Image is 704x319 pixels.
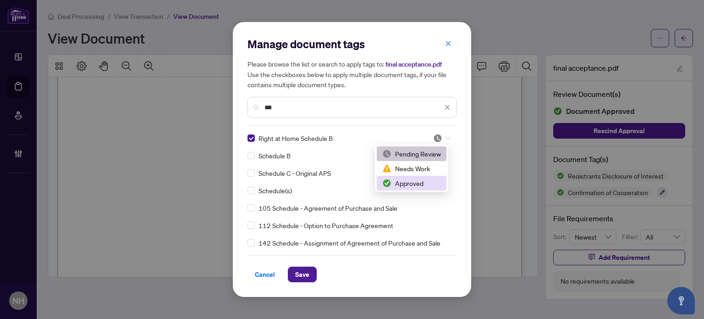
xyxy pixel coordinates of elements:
span: close [445,40,451,47]
span: 142 Schedule - Assignment of Agreement of Purchase and Sale [258,238,440,248]
div: Approved [382,178,441,188]
img: status [433,134,442,143]
div: Pending Review [382,149,441,159]
span: 112 Schedule - Option to Purchase Agreement [258,220,393,230]
span: Schedule C - Original APS [258,168,331,178]
div: Needs Work [382,163,441,173]
span: Cancel [255,267,275,282]
img: status [382,179,391,188]
div: Needs Work [377,161,446,176]
h2: Manage document tags [247,37,456,51]
span: Pending Review [433,134,451,143]
span: Schedule B [258,151,291,161]
span: Save [295,267,309,282]
button: Save [288,267,317,282]
img: status [382,149,391,158]
span: Right at Home Schedule B [258,133,333,143]
span: final acceptance.pdf [385,60,442,68]
span: Schedule(s) [258,185,292,196]
span: close [444,104,451,111]
span: 105 Schedule - Agreement of Purchase and Sale [258,203,397,213]
div: Pending Review [377,146,446,161]
button: Cancel [247,267,282,282]
div: Approved [377,176,446,190]
h5: Please browse the list or search to apply tags to: Use the checkboxes below to apply multiple doc... [247,59,456,90]
img: status [382,164,391,173]
button: Open asap [667,287,695,314]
